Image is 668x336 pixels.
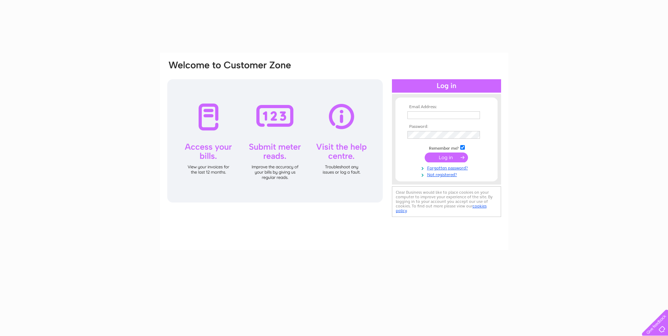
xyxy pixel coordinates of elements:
[407,164,487,171] a: Forgotten password?
[425,153,468,162] input: Submit
[392,186,501,217] div: Clear Business would like to place cookies on your computer to improve your experience of the sit...
[396,204,487,213] a: cookies policy
[406,144,487,151] td: Remember me?
[406,105,487,110] th: Email Address:
[407,171,487,178] a: Not registered?
[406,124,487,129] th: Password:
